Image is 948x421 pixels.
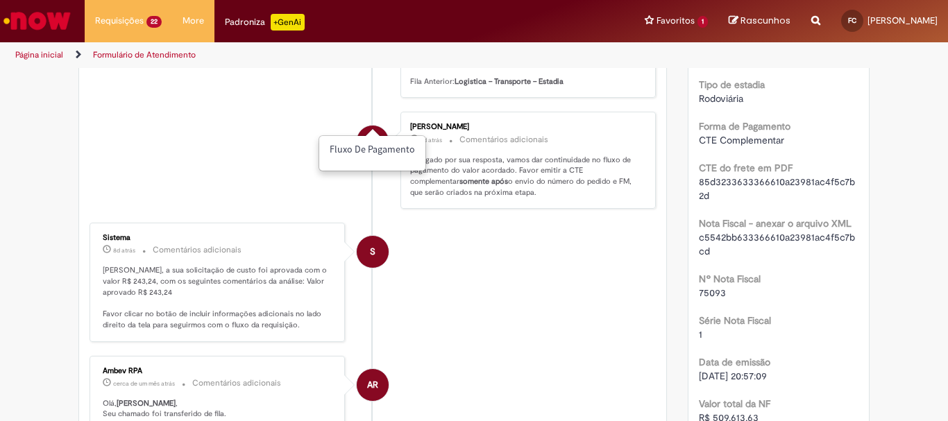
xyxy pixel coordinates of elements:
span: Rascunhos [740,14,790,27]
span: AR [367,368,378,402]
span: cerca de um mês atrás [113,379,175,388]
span: 22 [146,16,162,28]
span: [PERSON_NAME] [867,15,938,26]
p: Obrigado por sua resposta, vamos dar continuidade no fluxo de pagamento do valor acordado. Favor ... [410,155,641,198]
span: 8d atrás [113,246,135,255]
span: FC [848,16,856,25]
p: +GenAi [271,14,305,31]
span: 1 [697,16,708,28]
time: 21/08/2025 11:52:43 [421,136,442,144]
b: Valor total da NF [699,397,770,410]
b: Logistica – Transporte – Estadia [455,76,564,87]
span: More [183,14,204,28]
b: Data de emissão [699,356,770,368]
a: Formulário de Atendimento [93,49,196,60]
span: 85d3233633366610a23981ac4f5c7b2d [699,175,855,202]
b: Nota Fiscal - anexar o arquivo XML [699,217,852,230]
div: Ambev RPA [357,369,389,401]
a: Rascunhos [729,15,790,28]
span: S [370,235,375,268]
b: [PERSON_NAME] [117,398,176,409]
p: [PERSON_NAME], a sua solicitação de custo foi aprovada com o valor R$ 243,24, com os seguintes co... [103,265,334,330]
small: Comentários adicionais [192,377,281,389]
span: 1 [699,328,702,341]
time: 20/08/2025 10:05:51 [113,246,135,255]
div: Sistema [103,234,334,242]
span: Rodoviária [699,92,743,105]
p: Fluxo de pagamento [330,143,415,157]
div: Ambev RPA [103,367,334,375]
a: Página inicial [15,49,63,60]
span: [DATE] 20:57:09 [699,370,767,382]
ul: Trilhas de página [10,42,622,68]
span: Favoritos [657,14,695,28]
div: Padroniza [225,14,305,31]
span: 75093 [699,286,726,299]
div: [PERSON_NAME] [410,123,641,131]
span: Requisições [95,14,144,28]
b: Forma de Pagamento [699,120,790,132]
div: Filipe Oliveira Carvalho [357,126,389,157]
small: Comentários adicionais [459,134,548,146]
div: System [357,236,389,268]
time: 25/07/2025 19:33:37 [113,379,175,388]
b: Nº Nota Fiscal [699,273,761,285]
img: ServiceNow [1,7,73,35]
b: Tipo de estadia [699,78,765,91]
span: c5542bb633366610a23981ac4f5c7bcd [699,231,855,257]
small: Comentários adicionais [153,244,242,256]
b: somente após [459,176,508,187]
span: 7d atrás [421,136,442,144]
b: CTE do frete em PDF [699,162,793,174]
b: Série Nota Fiscal [699,314,771,327]
span: CTE Complementar [699,134,784,146]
